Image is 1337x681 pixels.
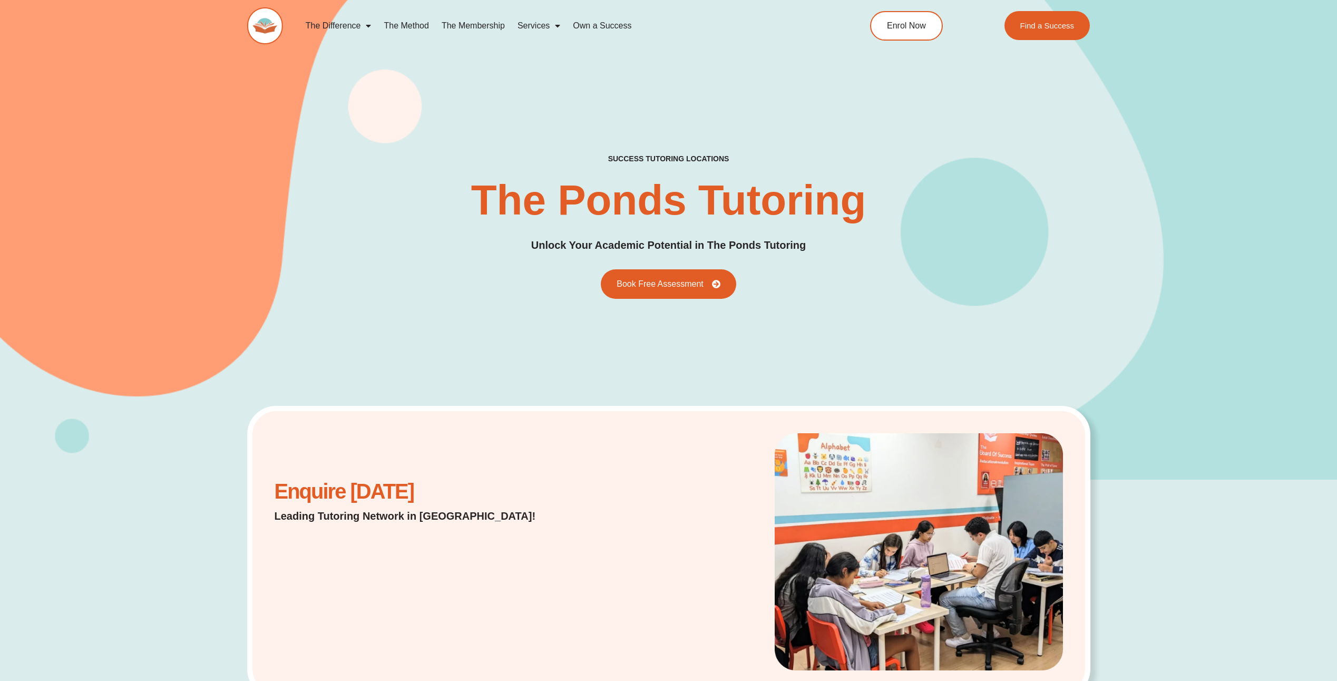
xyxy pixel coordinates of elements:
[299,14,378,38] a: The Difference
[887,22,926,30] span: Enrol Now
[275,485,563,498] h2: Enquire [DATE]
[531,237,806,254] p: Unlock Your Academic Potential in The Ponds Tutoring
[601,269,736,299] a: Book Free Assessment
[1020,22,1075,30] span: Find a Success
[1004,11,1090,40] a: Find a Success
[275,509,563,523] p: Leading Tutoring Network in [GEOGRAPHIC_DATA]!
[608,154,729,163] h2: success tutoring locations
[299,14,822,38] nav: Menu
[435,14,511,38] a: The Membership
[870,11,943,41] a: Enrol Now
[511,14,567,38] a: Services
[567,14,638,38] a: Own a Success
[275,534,520,613] iframe: Website Lead Form
[471,179,866,221] h2: The Ponds Tutoring
[377,14,435,38] a: The Method
[617,280,704,288] span: Book Free Assessment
